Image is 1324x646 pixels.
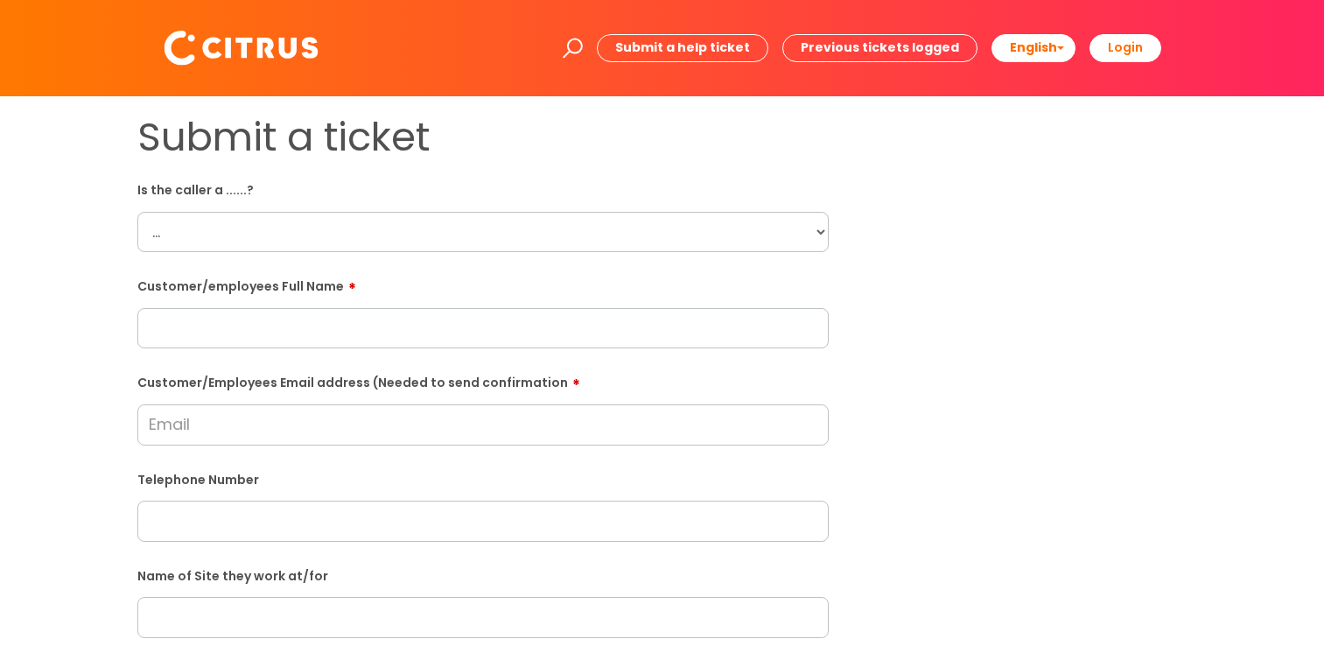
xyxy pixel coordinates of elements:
[137,179,829,198] label: Is the caller a ......?
[137,565,829,584] label: Name of Site they work at/for
[782,34,977,61] a: Previous tickets logged
[137,469,829,488] label: Telephone Number
[1108,39,1143,56] b: Login
[137,404,829,445] input: Email
[1089,34,1161,61] a: Login
[137,273,829,294] label: Customer/employees Full Name
[597,34,768,61] a: Submit a help ticket
[137,114,829,161] h1: Submit a ticket
[1010,39,1057,56] span: English
[137,369,829,390] label: Customer/Employees Email address (Needed to send confirmation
